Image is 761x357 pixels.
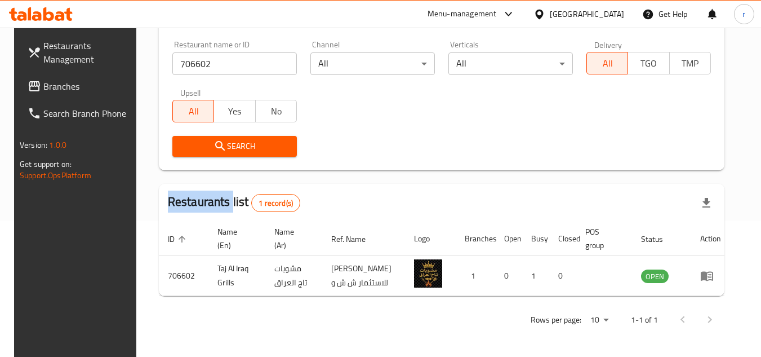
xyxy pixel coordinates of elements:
[217,225,252,252] span: Name (En)
[495,256,522,296] td: 0
[19,100,141,127] a: Search Branch Phone
[43,80,132,93] span: Branches
[405,222,456,256] th: Logo
[49,138,66,152] span: 1.0.0
[20,157,72,171] span: Get support on:
[549,256,576,296] td: 0
[641,232,678,246] span: Status
[495,222,522,256] th: Open
[456,222,495,256] th: Branches
[641,270,669,283] span: OPEN
[522,222,549,256] th: Busy
[172,52,297,75] input: Search for restaurant name or ID..
[181,139,288,153] span: Search
[628,52,669,74] button: TGO
[693,189,720,217] div: Export file
[43,107,132,120] span: Search Branch Phone
[252,198,300,209] span: 1 record(s)
[172,136,297,157] button: Search
[159,222,730,296] table: enhanced table
[208,256,265,296] td: Taj Al Iraq Grills
[631,313,658,327] p: 1-1 of 1
[550,8,624,20] div: [GEOGRAPHIC_DATA]
[322,256,405,296] td: [PERSON_NAME] للاستثمار ش ش و
[172,100,214,122] button: All
[219,103,251,120] span: Yes
[168,232,189,246] span: ID
[585,225,618,252] span: POS group
[43,39,132,66] span: Restaurants Management
[414,259,442,288] img: Taj Al Iraq Grills
[531,313,581,327] p: Rows per page:
[19,32,141,73] a: Restaurants Management
[591,55,624,72] span: All
[700,269,721,283] div: Menu
[633,55,665,72] span: TGO
[20,138,47,152] span: Version:
[742,8,745,20] span: r
[331,232,380,246] span: Ref. Name
[428,7,497,21] div: Menu-management
[456,256,495,296] td: 1
[448,52,573,75] div: All
[20,168,91,183] a: Support.OpsPlatform
[586,312,613,329] div: Rows per page:
[522,256,549,296] td: 1
[691,222,730,256] th: Action
[260,103,292,120] span: No
[274,225,309,252] span: Name (Ar)
[172,14,711,30] h2: Restaurant search
[168,193,300,212] h2: Restaurants list
[213,100,255,122] button: Yes
[669,52,711,74] button: TMP
[594,41,622,49] label: Delivery
[159,256,208,296] td: 706602
[19,73,141,100] a: Branches
[674,55,706,72] span: TMP
[586,52,628,74] button: All
[180,89,201,96] label: Upsell
[641,270,669,283] div: OPEN
[265,256,322,296] td: مشويات تاج العراق
[310,52,435,75] div: All
[255,100,297,122] button: No
[177,103,210,120] span: All
[549,222,576,256] th: Closed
